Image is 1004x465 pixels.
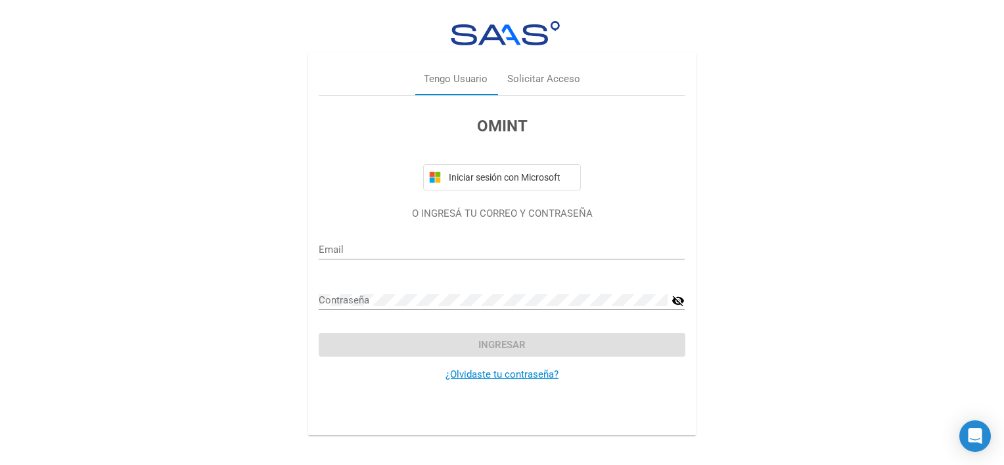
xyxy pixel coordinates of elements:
[319,114,685,138] h3: OMINT
[423,164,581,190] button: Iniciar sesión con Microsoft
[445,368,559,380] a: ¿Olvidaste tu contraseña?
[424,72,488,87] div: Tengo Usuario
[446,172,575,183] span: Iniciar sesión con Microsoft
[319,206,685,221] p: O INGRESÁ TU CORREO Y CONTRASEÑA
[507,72,580,87] div: Solicitar Acceso
[672,293,685,309] mat-icon: visibility_off
[959,420,991,452] div: Open Intercom Messenger
[478,339,526,351] span: Ingresar
[319,333,685,357] button: Ingresar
